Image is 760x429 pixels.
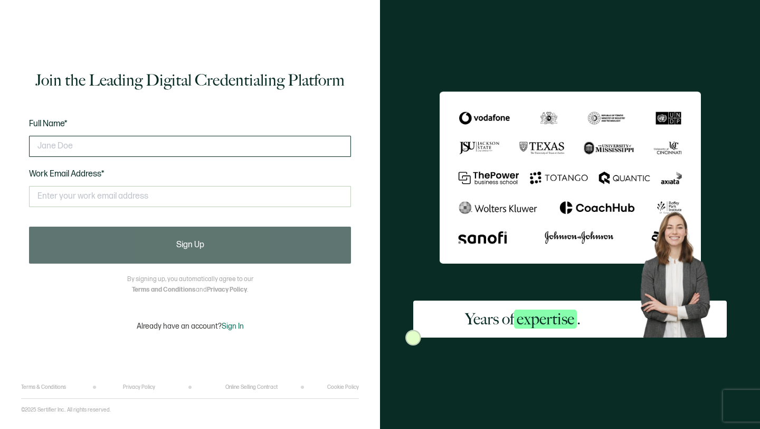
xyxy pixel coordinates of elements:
p: Already have an account? [137,322,244,331]
img: Sertifier Signup [405,330,421,346]
span: expertise [514,310,577,329]
img: Sertifier Signup - Years of <span class="strong-h">expertise</span>. Hero [633,206,727,338]
h1: Join the Leading Digital Credentialing Platform [35,70,345,91]
span: Sign In [222,322,244,331]
span: Work Email Address* [29,169,104,179]
input: Enter your work email address [29,186,351,207]
p: ©2025 Sertifier Inc.. All rights reserved. [21,407,111,413]
span: Full Name* [29,119,68,129]
a: Terms & Conditions [21,384,66,390]
input: Jane Doe [29,136,351,157]
h2: Years of . [465,309,581,330]
a: Terms and Conditions [132,286,196,294]
a: Online Selling Contract [225,384,278,390]
a: Privacy Policy [207,286,247,294]
span: Sign Up [176,241,204,249]
img: Sertifier Signup - Years of <span class="strong-h">expertise</span>. [440,91,701,264]
a: Cookie Policy [327,384,359,390]
a: Privacy Policy [123,384,155,390]
p: By signing up, you automatically agree to our and . [127,274,253,295]
button: Sign Up [29,227,351,264]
